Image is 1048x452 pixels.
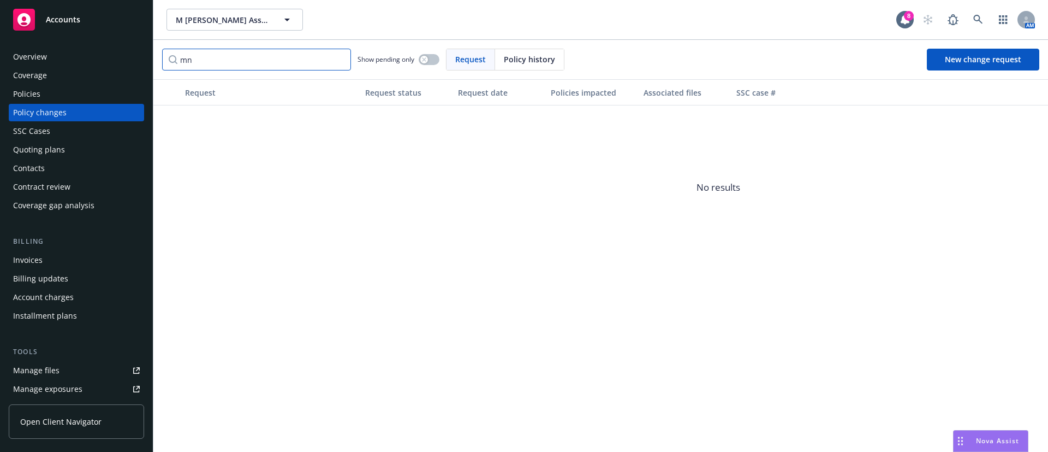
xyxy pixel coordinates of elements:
a: SSC Cases [9,122,144,140]
button: SSC case # [732,79,814,105]
a: Policies [9,85,144,103]
a: New change request [927,49,1039,71]
div: Overview [13,48,47,66]
span: Show pending only [358,55,414,64]
div: Policies impacted [551,87,635,98]
button: Associated files [639,79,732,105]
input: Filter by keyword... [162,49,351,71]
a: Start snowing [917,9,939,31]
div: Contacts [13,160,45,177]
div: Quoting plans [13,141,65,159]
div: 8 [904,11,914,21]
a: Account charges [9,289,144,306]
button: Policies impacted [546,79,639,105]
div: Installment plans [13,307,77,325]
button: M [PERSON_NAME] Associates, LLC [166,9,303,31]
span: M [PERSON_NAME] Associates, LLC [176,14,270,26]
a: Policy changes [9,104,144,121]
div: Coverage [13,67,47,84]
div: Account charges [13,289,74,306]
button: Request [181,79,361,105]
span: Open Client Navigator [20,416,102,427]
a: Coverage gap analysis [9,197,144,214]
a: Manage files [9,362,144,379]
div: Billing [9,236,144,247]
div: Request status [365,87,449,98]
a: Overview [9,48,144,66]
div: SSC Cases [13,122,50,140]
div: Policies [13,85,40,103]
div: Policy changes [13,104,67,121]
a: Contract review [9,178,144,196]
button: Request date [454,79,546,105]
a: Installment plans [9,307,144,325]
span: Nova Assist [976,436,1019,445]
a: Quoting plans [9,141,144,159]
div: Invoices [13,251,43,269]
a: Manage exposures [9,380,144,398]
a: Report a Bug [942,9,964,31]
div: Billing updates [13,270,68,287]
button: Nova Assist [953,430,1028,452]
div: Associated files [644,87,728,98]
span: Accounts [46,15,80,24]
div: Tools [9,347,144,357]
div: Manage exposures [13,380,82,398]
span: New change request [945,54,1021,64]
div: Request [185,87,356,98]
div: Contract review [13,178,70,196]
div: Coverage gap analysis [13,197,94,214]
div: Request date [458,87,542,98]
div: SSC case # [736,87,809,98]
span: Policy history [504,54,555,65]
a: Coverage [9,67,144,84]
a: Accounts [9,4,144,35]
a: Switch app [992,9,1014,31]
div: Manage files [13,362,59,379]
a: Contacts [9,160,144,177]
a: Search [967,9,989,31]
span: Request [455,54,486,65]
a: Billing updates [9,270,144,287]
button: Request status [361,79,454,105]
div: Drag to move [954,431,967,451]
a: Invoices [9,251,144,269]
